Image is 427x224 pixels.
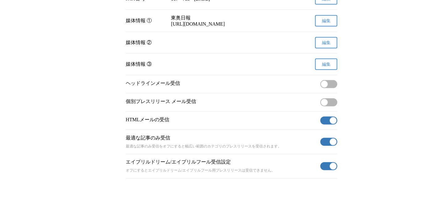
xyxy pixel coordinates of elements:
[126,80,318,87] p: ヘッドラインメール受信
[315,37,337,48] button: 編集
[315,59,337,70] button: 編集
[126,159,318,166] p: エイプリルドリーム/エイプリルフール受信設定
[126,61,166,68] div: 媒体情報 ③
[126,98,318,105] p: 個別プレスリリース メール受信
[171,15,292,27] p: 東奥日報 [URL][DOMAIN_NAME]
[315,15,337,27] button: 編集
[126,144,318,149] p: 最適な記事のみ受信をオフにすると幅広い範囲のカテゴリのプレスリリースを受信されます。
[126,39,166,46] div: 媒体情報 ②
[126,135,318,141] p: 最適な記事のみ受信
[322,62,331,67] span: 編集
[322,40,331,46] span: 編集
[126,18,166,24] div: 媒体情報 ①
[126,117,318,123] p: HTMLメールの受信
[322,18,331,24] span: 編集
[126,168,318,173] p: オフにするとエイプリルドリーム/エイプリルフール用プレスリリースは受信できません。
